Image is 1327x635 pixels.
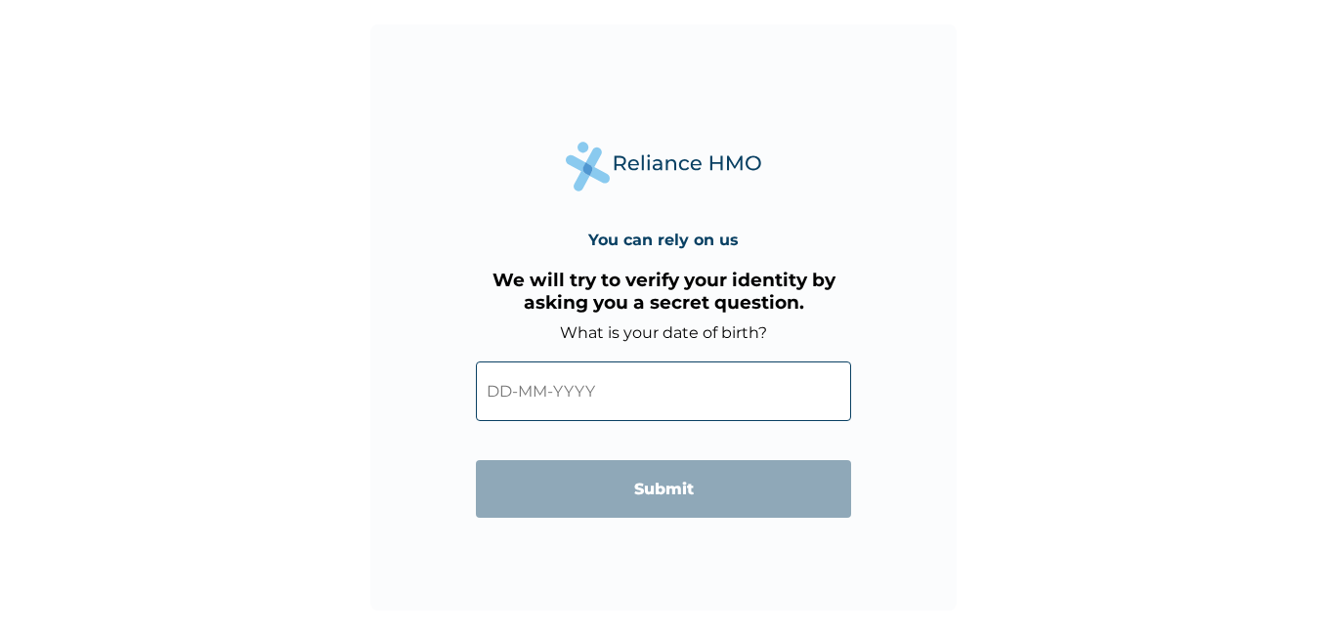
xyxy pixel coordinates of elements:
img: Reliance Health's Logo [566,142,761,191]
input: DD-MM-YYYY [476,361,851,421]
h4: You can rely on us [588,231,739,249]
label: What is your date of birth? [560,323,767,342]
h3: We will try to verify your identity by asking you a secret question. [476,269,851,314]
input: Submit [476,460,851,518]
